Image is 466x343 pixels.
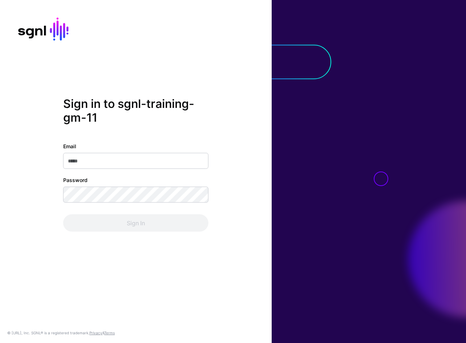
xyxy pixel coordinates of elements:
[63,142,76,150] label: Email
[63,176,88,183] label: Password
[89,331,102,335] a: Privacy
[104,331,115,335] a: Terms
[63,97,208,125] h2: Sign in to sgnl-training-gm-11
[7,330,115,336] div: © [URL], Inc. SGNL® is a registered trademark. &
